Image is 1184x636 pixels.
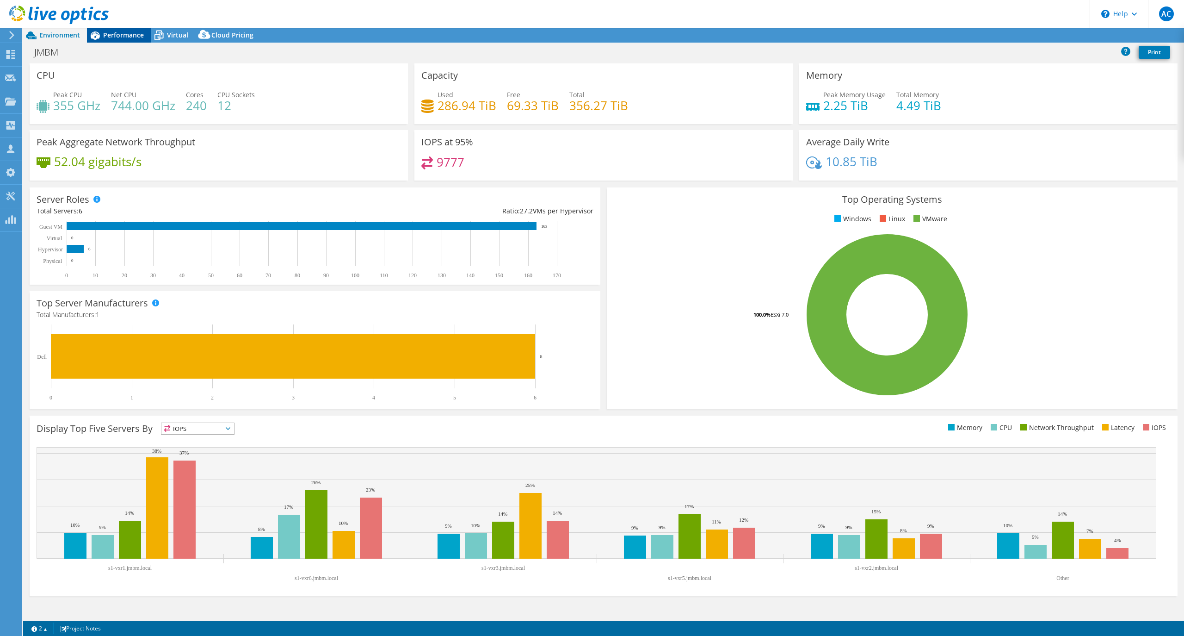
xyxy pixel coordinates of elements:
[49,394,52,401] text: 0
[1086,528,1093,534] text: 7%
[553,272,561,279] text: 170
[520,206,533,215] span: 27.2
[1003,523,1012,528] text: 10%
[211,394,214,401] text: 2
[659,524,666,530] text: 9%
[408,272,417,279] text: 120
[295,272,300,279] text: 80
[481,565,525,571] text: s1-vxr3.jmbm.local
[71,236,74,240] text: 0
[471,523,480,528] text: 10%
[103,31,144,39] span: Performance
[1139,46,1170,59] a: Print
[130,394,133,401] text: 1
[771,311,789,318] tspan: ESXi 7.0
[826,156,877,167] h4: 10.85 TiB
[1159,6,1174,21] span: AC
[1018,423,1094,433] li: Network Throughput
[65,272,68,279] text: 0
[37,310,593,320] h4: Total Manufacturers:
[569,100,628,111] h4: 356.27 TiB
[806,70,842,81] h3: Memory
[39,31,80,39] span: Environment
[88,247,91,251] text: 6
[541,224,548,229] text: 163
[806,137,889,147] h3: Average Daily Write
[99,524,106,530] text: 9%
[47,235,62,242] text: Virtual
[438,90,453,99] span: Used
[339,520,348,526] text: 10%
[39,224,62,230] text: Guest VM
[1114,537,1121,543] text: 4%
[668,575,712,581] text: s1-vxr5.jmbm.local
[258,526,265,532] text: 8%
[167,31,188,39] span: Virtual
[1101,10,1110,18] svg: \n
[498,511,507,517] text: 14%
[1032,534,1039,540] text: 5%
[111,90,136,99] span: Net CPU
[186,100,207,111] h4: 240
[152,448,161,454] text: 38%
[421,70,458,81] h3: Capacity
[92,272,98,279] text: 10
[631,525,638,530] text: 9%
[438,100,496,111] h4: 286.94 TiB
[507,90,520,99] span: Free
[445,523,452,529] text: 9%
[53,623,107,634] a: Project Notes
[553,510,562,516] text: 14%
[380,272,388,279] text: 110
[534,394,536,401] text: 6
[37,137,195,147] h3: Peak Aggregate Network Throughput
[161,423,234,434] span: IOPS
[877,214,905,224] li: Linux
[896,100,941,111] h4: 4.49 TiB
[855,565,899,571] text: s1-vxr2.jmbm.local
[37,206,315,216] div: Total Servers:
[896,90,939,99] span: Total Memory
[265,272,271,279] text: 70
[30,47,73,57] h1: JMBM
[37,70,55,81] h3: CPU
[495,272,503,279] text: 150
[125,510,134,516] text: 14%
[832,214,871,224] li: Windows
[900,528,907,533] text: 8%
[284,504,293,510] text: 17%
[186,90,203,99] span: Cores
[179,272,185,279] text: 40
[712,519,721,524] text: 11%
[295,575,339,581] text: s1-vxr6.jmbm.local
[372,394,375,401] text: 4
[524,272,532,279] text: 160
[525,482,535,488] text: 25%
[437,157,464,167] h4: 9777
[946,423,982,433] li: Memory
[507,100,559,111] h4: 69.33 TiB
[96,310,99,319] span: 1
[54,156,142,167] h4: 52.04 gigabits/s
[37,354,47,360] text: Dell
[823,100,886,111] h4: 2.25 TiB
[845,524,852,530] text: 9%
[311,480,321,485] text: 26%
[753,311,771,318] tspan: 100.0%
[108,565,152,571] text: s1-vxr1.jmbm.local
[540,354,543,359] text: 6
[208,272,214,279] text: 50
[25,623,54,634] a: 2
[323,272,329,279] text: 90
[53,100,100,111] h4: 355 GHz
[927,523,934,529] text: 9%
[217,100,255,111] h4: 12
[1058,511,1067,517] text: 14%
[466,272,475,279] text: 140
[122,272,127,279] text: 20
[292,394,295,401] text: 3
[179,450,189,455] text: 37%
[871,509,881,514] text: 15%
[37,194,89,205] h3: Server Roles
[37,298,148,308] h3: Top Server Manufacturers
